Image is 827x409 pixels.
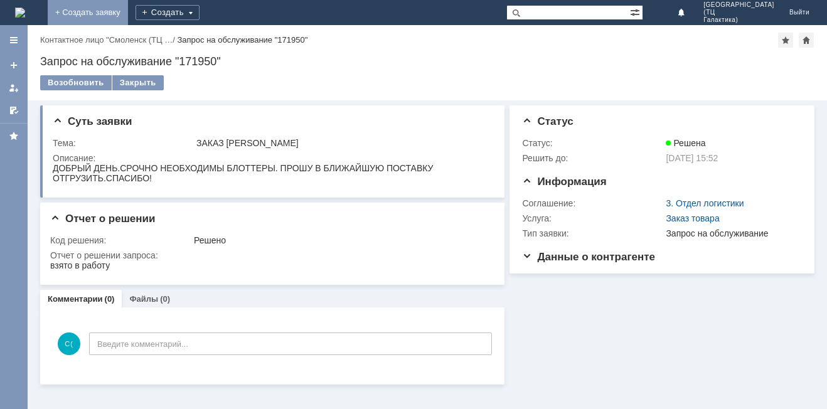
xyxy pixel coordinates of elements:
span: С( [58,332,80,355]
span: Решена [666,138,705,148]
a: Перейти на домашнюю страницу [15,8,25,18]
span: Отчет о решении [50,213,155,225]
img: logo [15,8,25,18]
div: Соглашение: [522,198,663,208]
div: Запрос на обслуживание [666,228,796,238]
div: (0) [105,294,115,304]
div: ЗАКАЗ [PERSON_NAME] [196,138,488,148]
div: Статус: [522,138,663,148]
a: Комментарии [48,294,103,304]
span: Галактика) [703,16,774,24]
a: Контактное лицо "Смоленск (ТЦ … [40,35,173,45]
span: Информация [522,176,606,188]
div: / [40,35,177,45]
div: Описание: [53,153,490,163]
a: Заказ товара [666,213,719,223]
div: Отчет о решении запроса: [50,250,490,260]
div: Сделать домашней страницей [799,33,814,48]
a: Файлы [129,294,158,304]
a: Создать заявку [4,55,24,75]
div: Решено [194,235,488,245]
a: 3. Отдел логистики [666,198,744,208]
a: Мои заявки [4,78,24,98]
div: Запрос на обслуживание "171950" [177,35,307,45]
div: Решить до: [522,153,663,163]
span: [DATE] 15:52 [666,153,718,163]
span: Расширенный поиск [630,6,643,18]
span: Суть заявки [53,115,132,127]
span: Данные о контрагенте [522,251,655,263]
div: (0) [160,294,170,304]
span: [GEOGRAPHIC_DATA] [703,1,774,9]
div: Тип заявки: [522,228,663,238]
div: Создать [136,5,200,20]
div: Тема: [53,138,194,148]
a: Мои согласования [4,100,24,120]
span: (ТЦ [703,9,774,16]
div: Код решения: [50,235,191,245]
span: Статус [522,115,573,127]
div: Услуга: [522,213,663,223]
div: Добавить в избранное [778,33,793,48]
div: Запрос на обслуживание "171950" [40,55,814,68]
